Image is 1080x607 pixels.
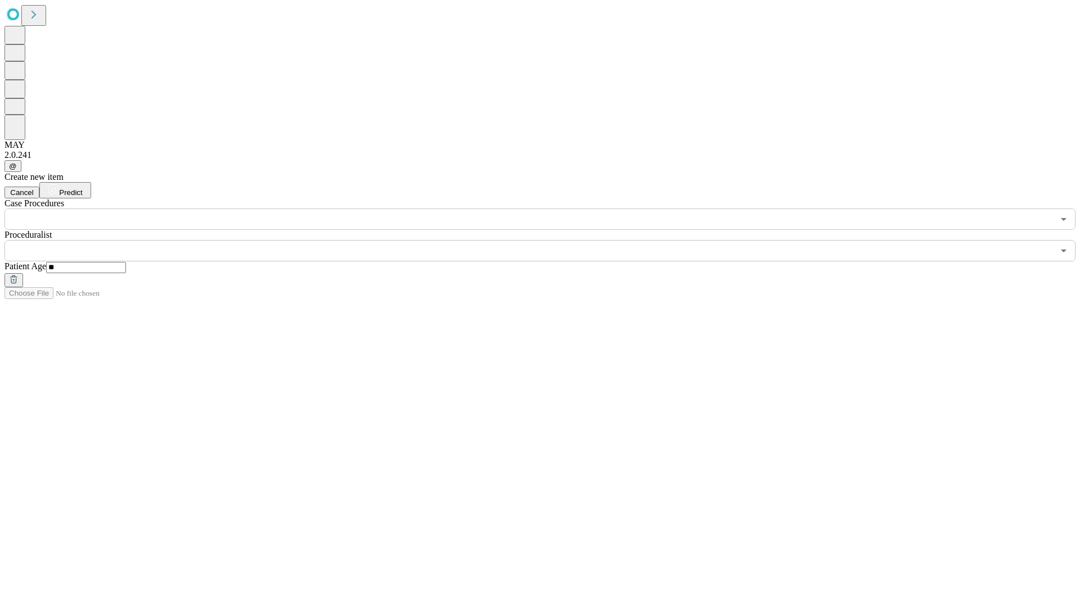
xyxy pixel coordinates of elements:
div: 2.0.241 [4,150,1075,160]
span: @ [9,162,17,170]
div: MAY [4,140,1075,150]
button: @ [4,160,21,172]
span: Proceduralist [4,230,52,239]
button: Predict [39,182,91,198]
span: Create new item [4,172,64,182]
span: Patient Age [4,261,46,271]
button: Open [1056,243,1072,259]
span: Scheduled Procedure [4,198,64,208]
button: Open [1056,211,1072,227]
span: Predict [59,188,82,197]
button: Cancel [4,187,39,198]
span: Cancel [10,188,34,197]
